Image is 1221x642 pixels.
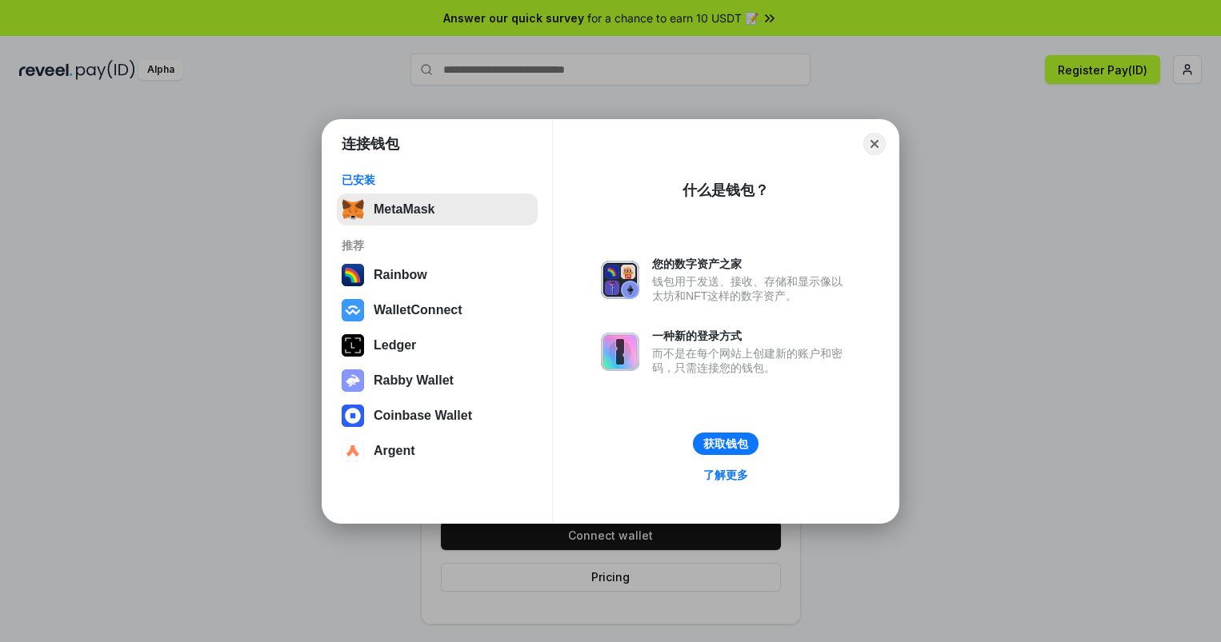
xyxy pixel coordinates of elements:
div: Rabby Wallet [374,373,454,388]
div: Rainbow [374,268,427,282]
h1: 连接钱包 [342,134,399,154]
div: MetaMask [374,202,434,217]
img: svg+xml,%3Csvg%20xmlns%3D%22http%3A%2F%2Fwww.w3.org%2F2000%2Fsvg%22%20width%3D%2228%22%20height%3... [342,334,364,357]
div: Ledger [374,338,416,353]
img: svg+xml,%3Csvg%20xmlns%3D%22http%3A%2F%2Fwww.w3.org%2F2000%2Fsvg%22%20fill%3D%22none%22%20viewBox... [342,369,364,392]
button: WalletConnect [337,294,538,326]
img: svg+xml,%3Csvg%20xmlns%3D%22http%3A%2F%2Fwww.w3.org%2F2000%2Fsvg%22%20fill%3D%22none%22%20viewBox... [601,261,639,299]
img: svg+xml,%3Csvg%20width%3D%2228%22%20height%3D%2228%22%20viewBox%3D%220%200%2028%2028%22%20fill%3D... [342,299,364,321]
div: Argent [374,444,415,458]
button: 获取钱包 [693,433,759,455]
div: WalletConnect [374,303,462,317]
div: 您的数字资产之家 [652,257,851,271]
div: 钱包用于发送、接收、存储和显示像以太坊和NFT这样的数字资产。 [652,274,851,303]
div: 一种新的登录方式 [652,329,851,343]
a: 了解更多 [694,465,758,485]
button: Rabby Wallet [337,365,538,397]
div: 了解更多 [703,468,748,482]
img: svg+xml,%3Csvg%20width%3D%22120%22%20height%3D%22120%22%20viewBox%3D%220%200%20120%20120%22%20fil... [342,264,364,286]
div: 已安装 [342,173,533,187]
button: Rainbow [337,259,538,291]
button: Argent [337,435,538,467]
div: 什么是钱包？ [683,181,769,200]
button: Coinbase Wallet [337,400,538,432]
button: Close [863,133,886,155]
div: 推荐 [342,238,533,253]
button: Ledger [337,329,538,361]
div: 而不是在每个网站上创建新的账户和密码，只需连接您的钱包。 [652,346,851,375]
img: svg+xml,%3Csvg%20xmlns%3D%22http%3A%2F%2Fwww.w3.org%2F2000%2Fsvg%22%20fill%3D%22none%22%20viewBox... [601,333,639,371]
div: Coinbase Wallet [374,409,472,423]
img: svg+xml,%3Csvg%20width%3D%2228%22%20height%3D%2228%22%20viewBox%3D%220%200%2028%2028%22%20fill%3D... [342,405,364,427]
img: svg+xml,%3Csvg%20width%3D%2228%22%20height%3D%2228%22%20viewBox%3D%220%200%2028%2028%22%20fill%3D... [342,440,364,462]
div: 获取钱包 [703,437,748,451]
img: svg+xml,%3Csvg%20fill%3D%22none%22%20height%3D%2233%22%20viewBox%3D%220%200%2035%2033%22%20width%... [342,198,364,221]
button: MetaMask [337,193,538,225]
